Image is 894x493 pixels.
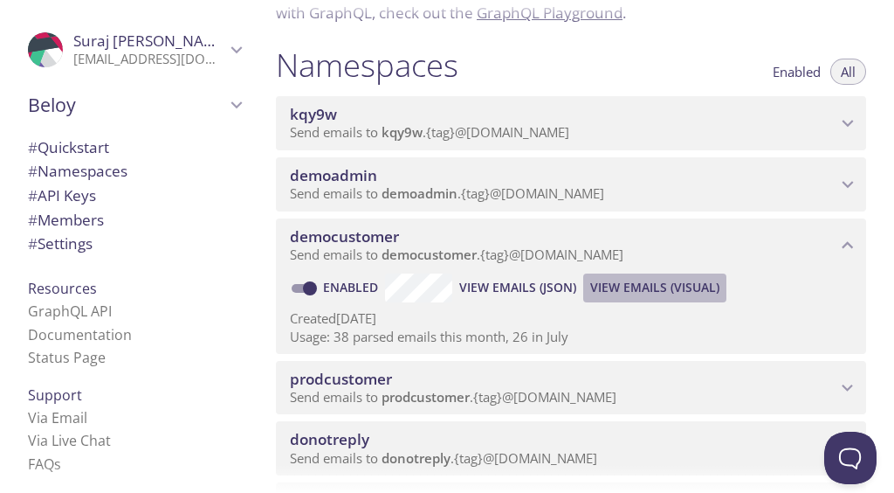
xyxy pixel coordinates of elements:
[382,388,470,406] span: prodcustomer
[276,421,866,476] div: donotreply namespace
[28,185,38,205] span: #
[14,82,255,128] div: Beloy
[28,302,112,321] a: GraphQL API
[276,96,866,150] div: kqy9w namespace
[28,161,38,181] span: #
[290,328,852,346] p: Usage: 38 parsed emails this month, 26 in July
[824,432,877,484] iframe: Help Scout Beacon - Open
[290,388,616,406] span: Send emails to . {tag} @[DOMAIN_NAME]
[14,159,255,184] div: Namespaces
[276,157,866,212] div: demoadmin namespace
[290,104,337,124] span: kqy9w
[28,385,82,405] span: Support
[290,309,852,328] p: Created [DATE]
[276,219,866,273] div: democustomer namespace
[452,274,583,302] button: View Emails (JSON)
[14,208,255,233] div: Members
[28,233,93,253] span: Settings
[276,361,866,415] div: prodcustomer namespace
[590,277,719,298] span: View Emails (Visual)
[28,185,96,205] span: API Keys
[382,123,423,141] span: kqy9w
[382,449,450,467] span: donotreply
[14,21,255,79] div: Suraj Kumar
[290,184,604,202] span: Send emails to . {tag} @[DOMAIN_NAME]
[290,429,369,449] span: donotreply
[54,455,61,474] span: s
[28,210,38,230] span: #
[382,184,457,202] span: demoadmin
[583,274,726,302] button: View Emails (Visual)
[28,431,111,450] a: Via Live Chat
[290,226,399,246] span: democustomer
[290,246,623,263] span: Send emails to . {tag} @[DOMAIN_NAME]
[28,455,61,474] a: FAQ
[28,348,106,367] a: Status Page
[290,123,569,141] span: Send emails to . {tag} @[DOMAIN_NAME]
[28,408,87,427] a: Via Email
[28,279,97,298] span: Resources
[290,369,392,389] span: prodcustomer
[14,135,255,160] div: Quickstart
[73,31,230,51] span: Suraj [PERSON_NAME]
[320,279,385,295] a: Enabled
[459,277,576,298] span: View Emails (JSON)
[830,59,866,85] button: All
[14,232,255,256] div: Team Settings
[28,210,104,230] span: Members
[290,449,597,467] span: Send emails to . {tag} @[DOMAIN_NAME]
[28,161,127,181] span: Namespaces
[28,137,109,157] span: Quickstart
[73,51,225,68] p: [EMAIL_ADDRESS][DOMAIN_NAME]
[28,325,132,344] a: Documentation
[14,184,255,208] div: API Keys
[28,137,38,157] span: #
[290,165,377,185] span: demoadmin
[382,246,477,263] span: democustomer
[762,59,831,85] button: Enabled
[28,93,225,117] span: Beloy
[28,233,38,253] span: #
[276,45,458,85] h1: Namespaces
